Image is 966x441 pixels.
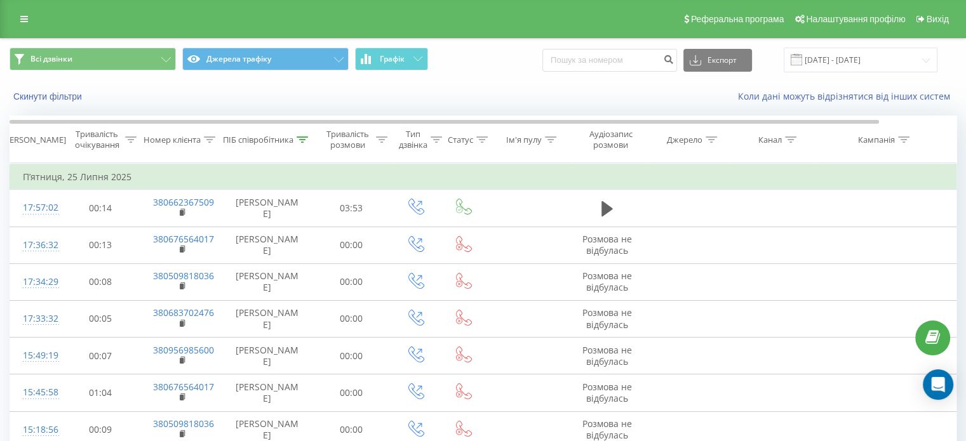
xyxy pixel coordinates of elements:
button: Джерела трафіку [182,48,349,70]
span: Розмова не відбулась [582,233,632,256]
div: Джерело [667,135,702,145]
div: Номер клієнта [144,135,201,145]
a: 380683702476 [153,306,214,319]
div: Тип дзвінка [399,129,427,150]
td: 03:53 [312,190,391,227]
td: 00:08 [61,263,140,300]
td: 00:00 [312,338,391,374]
a: 380676564017 [153,381,214,393]
div: ПІБ співробітника [223,135,293,145]
div: Аудіозапис розмови [580,129,641,150]
button: Експорт [683,49,752,72]
span: Розмова не відбулась [582,306,632,330]
div: Кампанія [858,135,895,145]
a: 380509818036 [153,418,214,430]
div: 17:57:02 [23,195,48,220]
a: 380509818036 [153,270,214,282]
span: Графік [380,55,405,63]
input: Пошук за номером [542,49,677,72]
div: Статус [448,135,473,145]
td: [PERSON_NAME] [223,338,312,374]
div: 17:34:29 [23,270,48,294]
span: Всі дзвінки [30,54,72,64]
div: 17:33:32 [23,306,48,331]
span: Реферальна програма [691,14,784,24]
td: 00:07 [61,338,140,374]
div: Open Intercom Messenger [923,369,953,400]
div: 17:36:32 [23,233,48,258]
td: [PERSON_NAME] [223,227,312,263]
a: 380956985600 [153,344,214,356]
td: 00:00 [312,374,391,411]
div: Канал [758,135,782,145]
td: [PERSON_NAME] [223,374,312,411]
td: 00:14 [61,190,140,227]
div: 15:45:58 [23,380,48,405]
a: 380662367509 [153,196,214,208]
a: Коли дані можуть відрізнятися вiд інших систем [738,90,956,102]
button: Всі дзвінки [10,48,176,70]
span: Розмова не відбулась [582,381,632,404]
td: 00:05 [61,300,140,337]
div: Тривалість очікування [72,129,122,150]
span: Вихід [927,14,949,24]
td: [PERSON_NAME] [223,190,312,227]
div: [PERSON_NAME] [2,135,66,145]
button: Скинути фільтри [10,91,88,102]
a: 380676564017 [153,233,214,245]
button: Графік [355,48,428,70]
span: Розмова не відбулась [582,344,632,367]
td: 00:13 [61,227,140,263]
td: 01:04 [61,374,140,411]
td: [PERSON_NAME] [223,300,312,337]
span: Розмова не відбулась [582,418,632,441]
td: 00:00 [312,263,391,300]
td: 00:00 [312,300,391,337]
span: Розмова не відбулась [582,270,632,293]
td: 00:00 [312,227,391,263]
div: Ім'я пулу [506,135,542,145]
td: [PERSON_NAME] [223,263,312,300]
span: Налаштування профілю [806,14,905,24]
div: Тривалість розмови [323,129,373,150]
div: 15:49:19 [23,343,48,368]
